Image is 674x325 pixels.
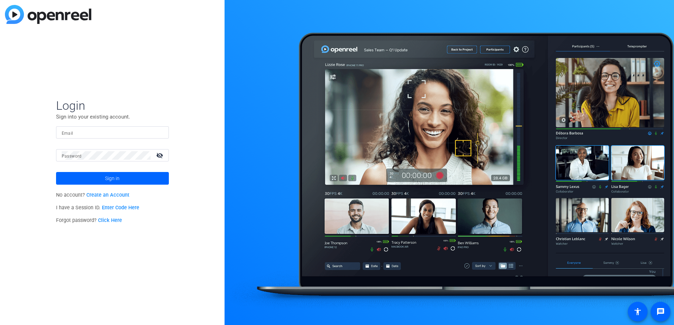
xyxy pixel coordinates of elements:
[62,154,82,159] mat-label: Password
[152,150,169,160] mat-icon: visibility_off
[56,172,169,185] button: Sign in
[56,217,122,223] span: Forgot password?
[656,307,665,316] mat-icon: message
[62,128,163,137] input: Enter Email Address
[56,192,130,198] span: No account?
[62,131,73,136] mat-label: Email
[98,217,122,223] a: Click Here
[105,170,120,187] span: Sign in
[56,113,169,121] p: Sign into your existing account.
[5,5,91,24] img: blue-gradient.svg
[56,98,169,113] span: Login
[86,192,129,198] a: Create an Account
[56,205,140,211] span: I have a Session ID.
[102,205,139,211] a: Enter Code Here
[633,307,642,316] mat-icon: accessibility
